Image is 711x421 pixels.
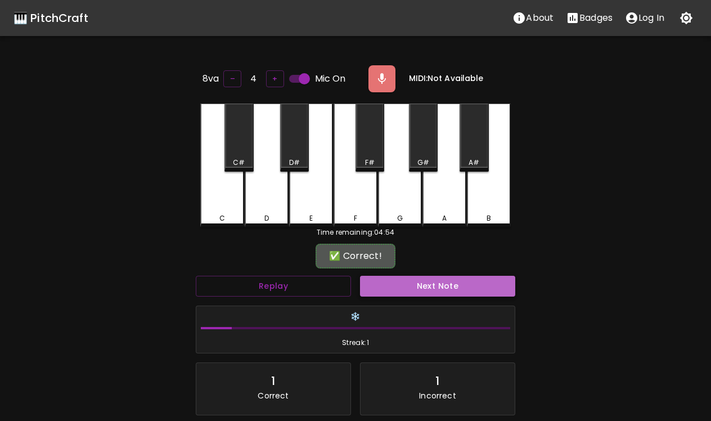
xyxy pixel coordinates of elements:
button: + [266,70,284,88]
p: Incorrect [419,390,456,401]
button: About [506,7,560,29]
div: F [354,213,357,223]
div: Time remaining: 04:54 [200,227,511,238]
div: A [442,213,447,223]
div: C# [233,158,245,168]
span: Mic On [315,72,346,86]
button: Replay [196,276,351,297]
button: Next Note [360,276,515,297]
h6: MIDI: Not Available [409,73,484,85]
h6: 4 [250,71,256,87]
div: G# [417,158,429,168]
span: Streak: 1 [201,337,510,348]
p: About [526,11,553,25]
div: 1 [435,372,439,390]
div: ✅ Correct! [321,249,390,263]
p: Badges [579,11,613,25]
div: C [219,213,225,223]
div: B [487,213,491,223]
a: 🎹 PitchCraft [13,9,88,27]
p: Log In [638,11,664,25]
button: Stats [560,7,619,29]
div: D# [289,158,300,168]
p: Correct [258,390,289,401]
div: F# [365,158,375,168]
div: 1 [271,372,275,390]
div: A# [469,158,479,168]
h6: 8va [202,71,219,87]
h6: ❄️ [201,311,510,323]
div: E [309,213,313,223]
button: account of current user [619,7,670,29]
button: – [223,70,241,88]
div: D [264,213,269,223]
div: G [397,213,403,223]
